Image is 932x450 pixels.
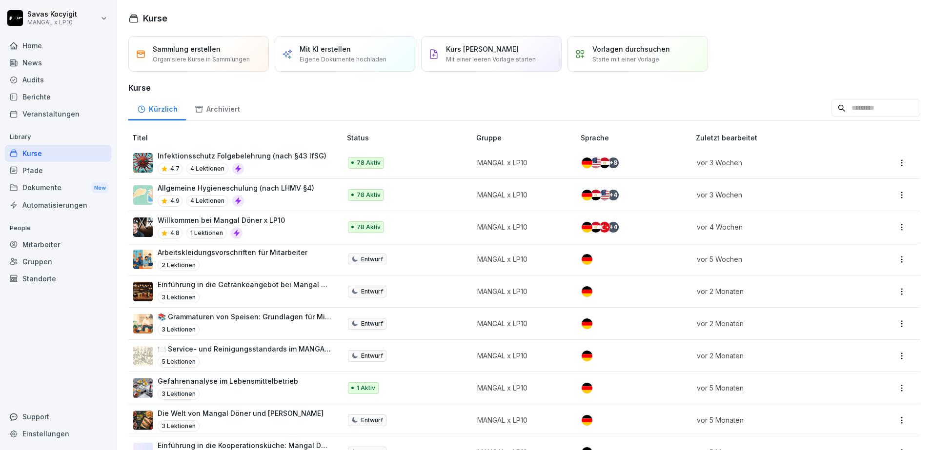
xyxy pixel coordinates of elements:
img: us.svg [590,157,601,168]
p: vor 3 Wochen [697,190,851,200]
p: MANGAL x LP10 [477,222,565,232]
p: Entwurf [361,352,383,360]
a: Audits [5,71,111,88]
p: Status [347,133,472,143]
img: tw7xie93ode41vc5dz5iczr5.png [133,378,153,398]
p: Kurs [PERSON_NAME] [446,44,519,54]
p: 1 Aktiv [357,384,375,392]
a: Kürzlich [128,96,186,120]
p: 78 Aktiv [357,158,381,167]
p: Eigene Dokumente hochladen [300,55,386,64]
p: 1 Lektionen [186,227,227,239]
img: de.svg [582,157,592,168]
img: eg.svg [599,157,610,168]
img: gxsnf7ygjsfsmxd96jxi4ufn.png [133,185,153,205]
p: Allgemeine Hygieneschulung (nach LHMV §4) [158,183,314,193]
p: Entwurf [361,287,383,296]
img: de.svg [582,383,592,393]
p: vor 5 Monaten [697,415,851,425]
p: Einführung in die Getränkeangebot bei Mangal Döner [158,279,331,290]
img: entcvvv9bcs7udf91dfe67uz.png [133,153,153,173]
p: 3 Lektionen [158,292,200,303]
p: 4.8 [170,229,180,237]
img: of19zgqhpx5p3mxlgwabtxq4.png [133,411,153,430]
p: Gruppe [476,133,577,143]
img: de.svg [582,351,592,361]
img: eg.svg [590,190,601,200]
a: Standorte [5,270,111,287]
p: 4 Lektionen [186,163,228,175]
p: 📚 Grammaturen von Speisen: Grundlagen für Mitarbeiter [158,312,331,322]
p: MANGAL x LP10 [477,415,565,425]
img: x022m68my2ctsma9dgr7k5hg.png [133,217,153,237]
a: Einstellungen [5,425,111,442]
p: vor 2 Monaten [697,318,851,329]
p: 78 Aktiv [357,191,381,199]
p: MANGAL x LP10 [477,286,565,296]
a: Home [5,37,111,54]
img: ly2u2rezy1sup2jq13yby7bk.png [133,314,153,333]
p: Organisiere Kurse in Sammlungen [153,55,250,64]
div: + 4 [608,190,619,200]
a: Pfade [5,162,111,179]
div: Support [5,408,111,425]
img: de.svg [582,286,592,297]
a: Automatisierungen [5,196,111,214]
div: + 4 [608,222,619,233]
div: Kurse [5,145,111,162]
a: DokumenteNew [5,179,111,197]
p: 4 Lektionen [186,195,228,207]
p: Sammlung erstellen [153,44,221,54]
a: Veranstaltungen [5,105,111,122]
p: Arbeitskleidungsvorschriften für Mitarbeiter [158,247,307,257]
p: vor 2 Monaten [697,351,851,361]
img: de.svg [582,415,592,426]
p: vor 5 Monaten [697,383,851,393]
p: Library [5,129,111,145]
p: vor 5 Wochen [697,254,851,264]
p: MANGAL x LP10 [477,351,565,361]
p: MANGAL x LP10 [477,318,565,329]
p: Gefahrenanalyse im Lebensmittelbetrieb [158,376,298,386]
div: New [92,182,108,194]
h1: Kurse [143,12,167,25]
p: Vorlagen durchsuchen [592,44,670,54]
p: Zuletzt bearbeitet [696,133,863,143]
p: Die Welt von Mangal Döner und [PERSON_NAME] [158,408,324,418]
p: MANGAL x LP10 [477,254,565,264]
a: News [5,54,111,71]
a: Gruppen [5,253,111,270]
p: Starte mit einer Vorlage [592,55,659,64]
p: Infektionsschutz Folgebelehrung (nach §43 IfSG) [158,151,326,161]
p: 3 Lektionen [158,324,200,335]
p: 5 Lektionen [158,356,200,368]
p: Entwurf [361,255,383,264]
img: us.svg [599,190,610,200]
p: Savas Kocyigit [27,10,77,19]
p: Titel [132,133,343,143]
p: vor 2 Monaten [697,286,851,296]
p: Entwurf [361,416,383,425]
p: 3 Lektionen [158,388,200,400]
p: MANGAL x LP10 [27,19,77,26]
img: gd2h0q9167qkhd7mhg4tx3a5.png [133,346,153,366]
p: Mit einer leeren Vorlage starten [446,55,536,64]
img: de.svg [582,222,592,233]
img: tr.svg [599,222,610,233]
img: de.svg [582,190,592,200]
a: Berichte [5,88,111,105]
h3: Kurse [128,82,920,94]
p: Willkommen bei Mangal Döner x LP10 [158,215,285,225]
a: Mitarbeiter [5,236,111,253]
p: MANGAL x LP10 [477,383,565,393]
